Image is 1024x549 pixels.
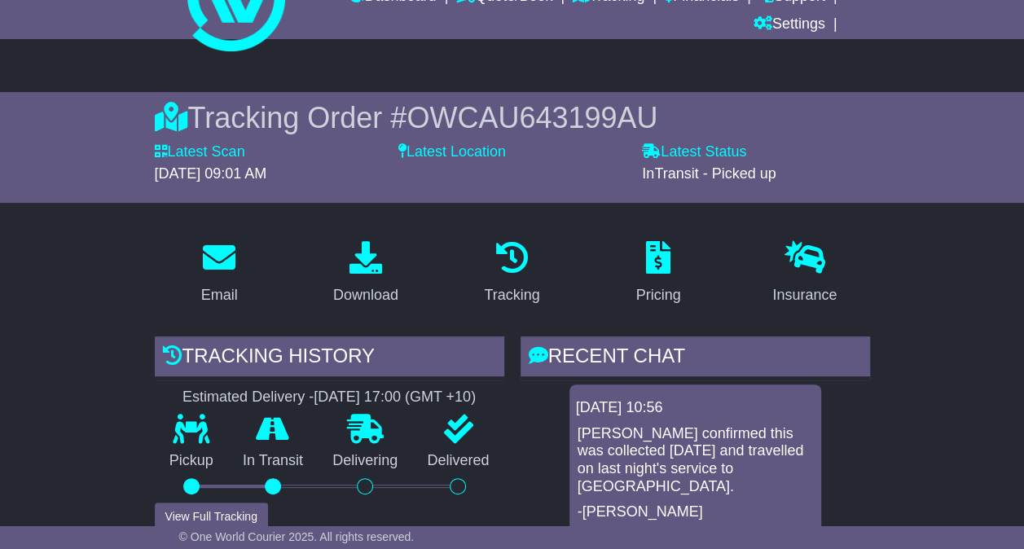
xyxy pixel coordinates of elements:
[191,235,248,312] a: Email
[333,284,398,306] div: Download
[201,284,238,306] div: Email
[179,530,415,543] span: © One World Courier 2025. All rights reserved.
[626,235,692,312] a: Pricing
[484,284,539,306] div: Tracking
[636,284,681,306] div: Pricing
[155,452,228,470] p: Pickup
[398,143,506,161] label: Latest Location
[155,100,870,135] div: Tracking Order #
[578,425,813,495] p: [PERSON_NAME] confirmed this was collected [DATE] and travelled on last night's service to [GEOGR...
[642,143,746,161] label: Latest Status
[155,503,268,531] button: View Full Tracking
[323,235,409,312] a: Download
[228,452,318,470] p: In Transit
[155,143,245,161] label: Latest Scan
[407,101,657,134] span: OWCAU643199AU
[314,389,476,406] div: [DATE] 17:00 (GMT +10)
[155,389,504,406] div: Estimated Delivery -
[155,165,267,182] span: [DATE] 09:01 AM
[754,11,825,39] a: Settings
[576,399,815,417] div: [DATE] 10:56
[521,336,870,380] div: RECENT CHAT
[772,284,837,306] div: Insurance
[412,452,503,470] p: Delivered
[318,452,412,470] p: Delivering
[473,235,550,312] a: Tracking
[762,235,847,312] a: Insurance
[578,503,813,521] p: -[PERSON_NAME]
[642,165,776,182] span: InTransit - Picked up
[155,336,504,380] div: Tracking history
